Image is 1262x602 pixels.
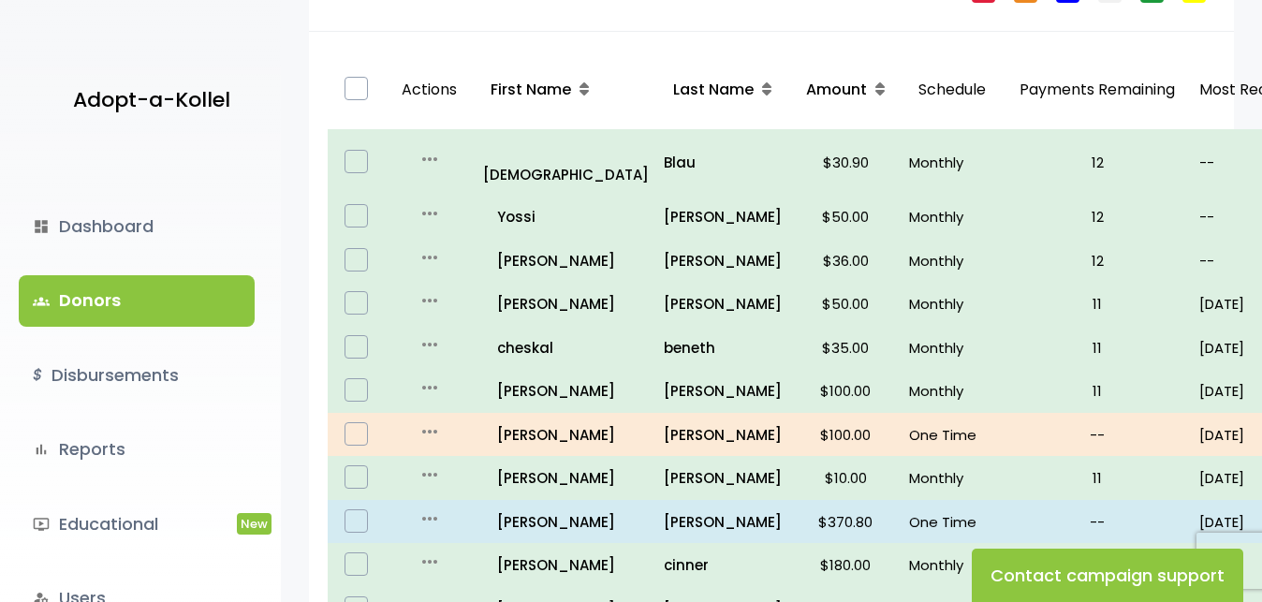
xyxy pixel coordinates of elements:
p: $35.00 [797,335,894,360]
a: [PERSON_NAME] [664,465,782,491]
a: [PERSON_NAME] [483,248,649,273]
a: ondemand_videoEducationalNew [19,499,255,550]
a: [PERSON_NAME] [483,291,649,316]
p: $100.00 [797,422,894,448]
a: cheskal [483,335,649,360]
p: Actions [392,58,466,123]
p: Monthly [909,204,995,229]
span: Amount [806,79,867,100]
i: bar_chart [33,441,50,458]
p: $30.90 [797,150,894,175]
p: 12 [1010,248,1184,273]
p: $10.00 [797,465,894,491]
p: Payments Remaining [1010,58,1184,123]
p: 12 [1010,150,1184,175]
p: Monthly [909,335,995,360]
p: 12 [1010,204,1184,229]
p: 11 [1010,465,1184,491]
p: -- [1010,509,1184,535]
p: -- [1010,422,1184,448]
p: Monthly [909,291,995,316]
a: [PERSON_NAME] [483,509,649,535]
a: [PERSON_NAME] [664,291,782,316]
span: First Name [491,79,571,100]
a: beneth [664,335,782,360]
p: Monthly [909,378,995,404]
a: [PERSON_NAME] [664,204,782,229]
p: 11 [1010,291,1184,316]
p: $50.00 [797,204,894,229]
span: Last Name [673,79,754,100]
i: more_horiz [418,202,441,225]
p: $36.00 [797,248,894,273]
a: [PERSON_NAME] [483,422,649,448]
a: [PERSON_NAME] [483,378,649,404]
p: 11 [1010,378,1184,404]
a: bar_chartReports [19,424,255,475]
p: $180.00 [797,552,894,578]
span: groups [33,293,50,310]
p: $50.00 [797,291,894,316]
span: New [237,513,271,535]
i: ondemand_video [33,516,50,533]
a: [PERSON_NAME] [483,465,649,491]
i: more_horiz [418,463,441,486]
p: Monthly [909,552,995,578]
a: Blau [664,150,782,175]
p: $100.00 [797,378,894,404]
a: [PERSON_NAME] [664,509,782,535]
a: [PERSON_NAME] [664,248,782,273]
p: $370.80 [797,509,894,535]
i: more_horiz [418,507,441,530]
a: [PERSON_NAME] [664,378,782,404]
i: more_horiz [418,420,441,443]
p: Adopt-a-Kollel [73,81,230,119]
i: more_horiz [418,333,441,356]
p: Schedule [909,58,995,123]
i: more_horiz [418,376,441,399]
i: more_horiz [418,551,441,573]
p: One Time [909,422,995,448]
a: Adopt-a-Kollel [64,54,230,145]
i: more_horiz [418,289,441,312]
i: more_horiz [418,246,441,269]
a: groupsDonors [19,275,255,326]
p: Monthly [909,248,995,273]
a: $Disbursements [19,350,255,401]
a: [PERSON_NAME] [483,552,649,578]
a: [PERSON_NAME] [664,422,782,448]
p: 11 [1010,335,1184,360]
button: Contact campaign support [972,549,1243,602]
a: dashboardDashboard [19,201,255,252]
p: Monthly [909,465,995,491]
p: One Time [909,509,995,535]
a: cinner [664,552,782,578]
a: Yossi [483,204,649,229]
p: Monthly [909,150,995,175]
a: [DEMOGRAPHIC_DATA] [483,137,649,187]
i: more_horiz [418,148,441,170]
i: dashboard [33,218,50,235]
i: $ [33,362,42,389]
